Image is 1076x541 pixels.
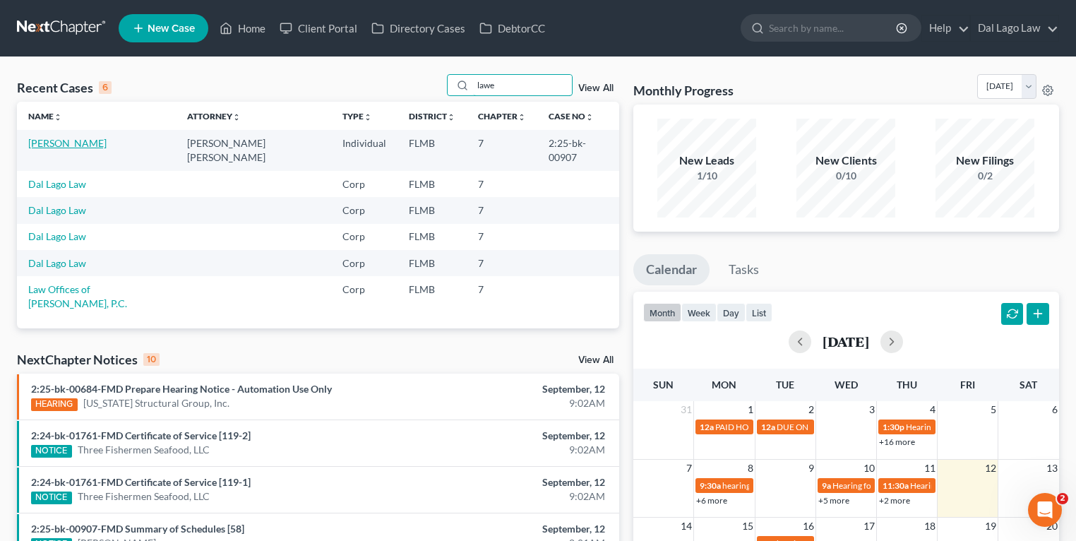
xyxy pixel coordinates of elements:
[397,130,467,170] td: FLMB
[518,113,526,121] i: unfold_more
[796,169,895,183] div: 0/10
[28,178,86,190] a: Dal Lago Law
[331,171,397,197] td: Corp
[746,460,755,477] span: 8
[578,355,614,365] a: View All
[715,422,804,432] span: PAID HOLIDAY - [DATE]
[31,523,244,535] a: 2:25-bk-00907-FMD Summary of Schedules [58]
[883,422,904,432] span: 1:30p
[232,113,241,121] i: unfold_more
[700,480,721,491] span: 9:30a
[832,480,933,491] span: Hearing for PI ESTATES LLC
[657,169,756,183] div: 1/10
[467,276,537,316] td: 7
[28,283,127,309] a: Law Offices of [PERSON_NAME], P.C.
[473,75,572,95] input: Search by name...
[935,153,1034,169] div: New Filings
[99,81,112,94] div: 6
[984,460,998,477] span: 12
[879,436,915,447] a: +16 more
[397,250,467,276] td: FLMB
[923,460,937,477] span: 11
[868,401,876,418] span: 3
[897,379,917,391] span: Thu
[17,351,160,368] div: NextChapter Notices
[331,197,397,223] td: Corp
[31,445,72,458] div: NOTICE
[143,353,160,366] div: 10
[31,476,251,488] a: 2:24-bk-01761-FMD Certificate of Service [119-1]
[397,171,467,197] td: FLMB
[423,522,605,536] div: September, 12
[467,197,537,223] td: 7
[910,480,952,491] span: Hearing for
[549,111,594,121] a: Case Nounfold_more
[78,443,210,457] a: Three Fishermen Seafood, LLC
[176,130,331,170] td: [PERSON_NAME] [PERSON_NAME]
[423,475,605,489] div: September, 12
[923,518,937,535] span: 18
[801,518,815,535] span: 16
[746,303,772,322] button: list
[423,489,605,504] div: 9:02AM
[331,250,397,276] td: Corp
[769,15,898,41] input: Search by name...
[818,495,849,506] a: +5 more
[633,82,734,99] h3: Monthly Progress
[717,303,746,322] button: day
[187,111,241,121] a: Attorneyunfold_more
[960,379,975,391] span: Fri
[28,111,62,121] a: Nameunfold_more
[397,224,467,250] td: FLMB
[423,429,605,443] div: September, 12
[712,379,736,391] span: Mon
[537,130,619,170] td: 2:25-bk-00907
[633,254,710,285] a: Calendar
[883,480,909,491] span: 11:30a
[1028,493,1062,527] iframe: Intercom live chat
[78,489,210,504] a: Three Fishermen Seafood, LLC
[148,23,195,34] span: New Case
[807,460,815,477] span: 9
[585,113,594,121] i: unfold_more
[423,443,605,457] div: 9:02AM
[922,16,969,41] a: Help
[657,153,756,169] div: New Leads
[679,518,693,535] span: 14
[716,254,772,285] a: Tasks
[28,230,86,242] a: Dal Lago Law
[54,113,62,121] i: unfold_more
[971,16,1058,41] a: Dal Lago Law
[423,382,605,396] div: September, 12
[423,396,605,410] div: 9:02AM
[31,429,251,441] a: 2:24-bk-01761-FMD Certificate of Service [119-2]
[28,204,86,216] a: Dal Lago Law
[447,113,455,121] i: unfold_more
[935,169,1034,183] div: 0/2
[928,401,937,418] span: 4
[213,16,273,41] a: Home
[700,422,714,432] span: 12a
[879,495,910,506] a: +2 more
[1051,401,1059,418] span: 6
[862,460,876,477] span: 10
[28,257,86,269] a: Dal Lago Law
[685,460,693,477] span: 7
[364,113,372,121] i: unfold_more
[31,492,72,504] div: NOTICE
[1045,460,1059,477] span: 13
[331,276,397,316] td: Corp
[467,130,537,170] td: 7
[696,495,727,506] a: +6 more
[679,401,693,418] span: 31
[397,197,467,223] td: FLMB
[653,379,674,391] span: Sun
[28,137,107,149] a: [PERSON_NAME]
[331,224,397,250] td: Corp
[397,276,467,316] td: FLMB
[364,16,472,41] a: Directory Cases
[761,422,775,432] span: 12a
[1057,493,1068,504] span: 2
[578,83,614,93] a: View All
[681,303,717,322] button: week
